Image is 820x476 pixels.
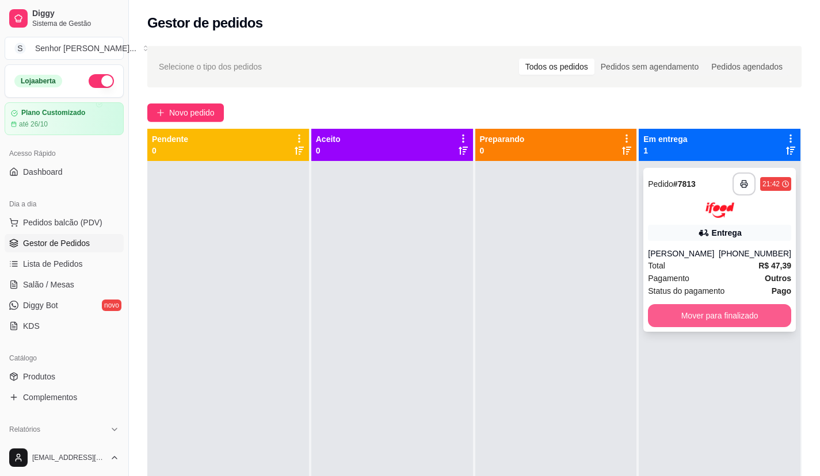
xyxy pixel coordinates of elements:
[719,248,791,259] div: [PHONE_NUMBER]
[705,59,789,75] div: Pedidos agendados
[21,109,85,117] article: Plano Customizado
[9,425,40,434] span: Relatórios
[159,60,262,73] span: Selecione o tipo dos pedidos
[32,453,105,462] span: [EMAIL_ADDRESS][DOMAIN_NAME]
[648,248,719,259] div: [PERSON_NAME]
[648,304,791,327] button: Mover para finalizado
[157,109,165,117] span: plus
[32,9,119,19] span: Diggy
[5,444,124,471] button: [EMAIL_ADDRESS][DOMAIN_NAME]
[152,133,188,145] p: Pendente
[23,279,74,290] span: Salão / Mesas
[480,133,525,145] p: Preparando
[23,371,55,382] span: Produtos
[316,145,341,156] p: 0
[5,195,124,213] div: Dia a dia
[14,75,62,87] div: Loja aberta
[23,320,40,332] span: KDS
[5,317,124,335] a: KDS
[762,179,780,189] div: 21:42
[5,163,124,181] a: Dashboard
[5,234,124,252] a: Gestor de Pedidos
[19,120,48,129] article: até 26/10
[23,300,58,311] span: Diggy Bot
[705,202,734,218] img: ifood
[5,102,124,135] a: Plano Customizadoaté 26/10
[5,367,124,386] a: Produtos
[643,133,687,145] p: Em entrega
[5,349,124,367] div: Catálogo
[5,255,124,273] a: Lista de Pedidos
[648,285,724,297] span: Status do pagamento
[147,103,224,122] button: Novo pedido
[772,286,791,295] strong: Pago
[32,19,119,28] span: Sistema de Gestão
[5,275,124,294] a: Salão / Mesas
[765,274,791,283] strong: Outros
[23,258,83,270] span: Lista de Pedidos
[5,388,124,406] a: Complementos
[316,133,341,145] p: Aceito
[147,14,263,32] h2: Gestor de pedidos
[23,391,77,403] span: Complementos
[5,144,124,163] div: Acesso Rápido
[648,272,689,285] span: Pagamento
[648,179,673,189] span: Pedido
[5,37,124,60] button: Select a team
[23,166,63,178] span: Dashboard
[152,145,188,156] p: 0
[89,74,114,88] button: Alterar Status
[23,217,102,228] span: Pedidos balcão (PDV)
[23,237,90,249] span: Gestor de Pedidos
[712,227,742,239] div: Entrega
[5,213,124,232] button: Pedidos balcão (PDV)
[673,179,696,189] strong: # 7813
[14,43,26,54] span: S
[643,145,687,156] p: 1
[758,261,791,270] strong: R$ 47,39
[5,296,124,314] a: Diggy Botnovo
[5,439,124,457] a: Relatórios de vendas
[480,145,525,156] p: 0
[5,5,124,32] a: DiggySistema de Gestão
[648,259,665,272] span: Total
[519,59,594,75] div: Todos os pedidos
[35,43,136,54] div: Senhor [PERSON_NAME] ...
[594,59,705,75] div: Pedidos sem agendamento
[169,106,215,119] span: Novo pedido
